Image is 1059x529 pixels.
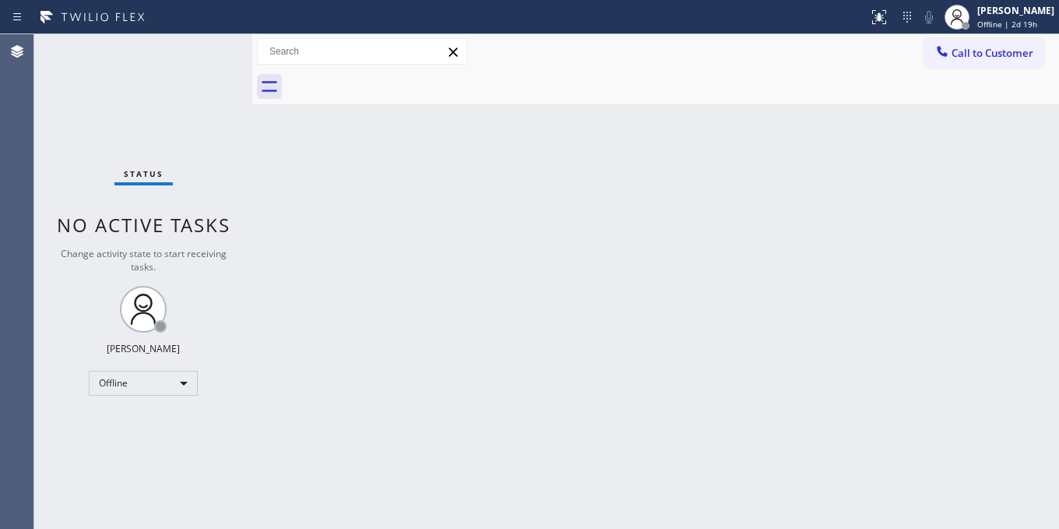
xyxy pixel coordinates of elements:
span: Change activity state to start receiving tasks. [61,247,227,273]
button: Mute [918,6,940,28]
div: [PERSON_NAME] [107,342,180,355]
button: Call to Customer [924,38,1043,68]
span: Call to Customer [952,46,1033,60]
span: Status [124,168,164,179]
span: No active tasks [57,212,230,238]
span: Offline | 2d 19h [977,19,1037,30]
input: Search [258,39,466,64]
div: Offline [89,371,198,396]
div: [PERSON_NAME] [977,4,1054,17]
